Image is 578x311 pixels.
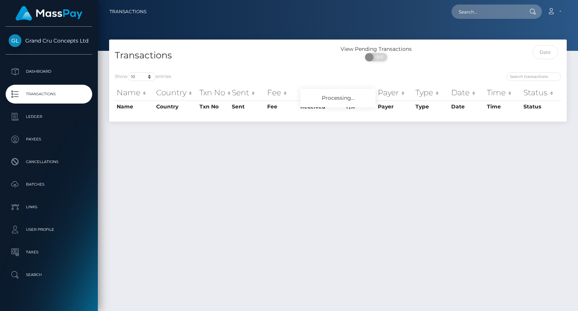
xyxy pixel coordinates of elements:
[115,49,332,62] h4: Transactions
[298,85,344,100] th: Received
[485,101,521,113] th: Time
[6,243,92,262] a: Taxes
[198,85,230,100] th: Txn No
[6,85,92,104] a: Transactions
[449,101,485,113] th: Date
[9,111,89,122] p: Ledger
[6,130,92,149] a: Payees
[9,201,89,213] p: Links
[344,85,376,100] th: F/X
[6,220,92,239] a: User Profile
[154,85,198,100] th: Country
[6,37,92,44] span: Grand Cru Concepts Ltd
[414,85,449,100] th: Type
[298,101,344,113] th: Received
[6,62,92,81] a: Dashboard
[414,101,449,113] th: Type
[6,107,92,126] a: Ledger
[532,45,558,59] input: Date filter
[522,85,561,100] th: Status
[9,247,89,258] p: Taxes
[449,85,485,100] th: Date
[115,85,154,100] th: Name
[230,85,265,100] th: Sent
[6,152,92,171] a: Cancellations
[154,101,198,113] th: Country
[9,66,89,77] p: Dashboard
[15,6,82,21] img: MassPay Logo
[9,156,89,168] p: Cancellations
[198,101,230,113] th: Txn No
[9,179,89,190] p: Batches
[376,85,414,100] th: Payer
[9,224,89,235] p: User Profile
[9,134,89,145] p: Payees
[115,72,171,81] label: Show entries
[507,72,561,81] input: Search transactions
[452,5,522,19] input: Search...
[115,101,154,113] th: Name
[369,53,388,61] span: OFF
[110,4,146,20] a: Transactions
[6,198,92,216] a: Links
[6,265,92,284] a: Search
[338,45,414,53] div: View Pending Transactions
[265,101,298,113] th: Fee
[485,85,521,100] th: Time
[6,175,92,194] a: Batches
[265,85,298,100] th: Fee
[9,88,89,100] p: Transactions
[300,89,376,107] div: Processing...
[9,269,89,281] p: Search
[376,101,414,113] th: Payer
[522,101,561,113] th: Status
[128,72,156,81] select: Showentries
[9,34,21,47] img: Grand Cru Concepts Ltd
[230,101,265,113] th: Sent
